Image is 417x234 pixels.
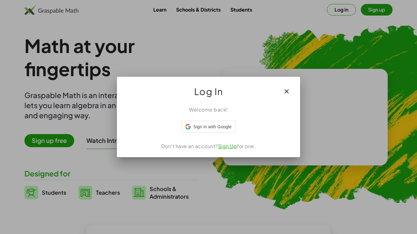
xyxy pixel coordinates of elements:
a: Sign Up [218,143,237,149]
div: Sign in with Google [181,121,235,133]
div: Don't have an account? for one. [124,143,293,150]
span: Sign in with Google [193,124,231,130]
span: Log In [194,84,223,99]
div: Welcome back! [124,106,293,113]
